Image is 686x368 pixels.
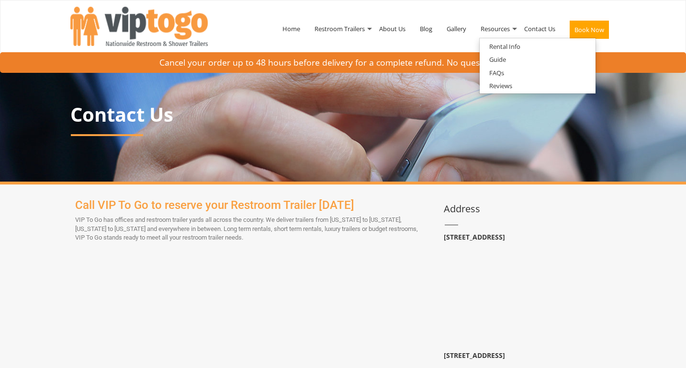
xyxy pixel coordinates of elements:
a: Restroom Trailers [307,4,372,54]
a: FAQs [480,67,514,79]
a: Contact Us [517,4,562,54]
a: Home [275,4,307,54]
h1: Call VIP To Go to reserve your Restroom Trailer [DATE] [75,199,425,211]
p: Contact Us [70,104,616,125]
a: Blog [413,4,439,54]
a: About Us [372,4,413,54]
a: Gallery [439,4,473,54]
img: VIPTOGO [70,7,208,46]
b: [STREET_ADDRESS] [444,351,505,360]
div: VIP To Go has offices and restroom trailer yards all across the country. We deliver trailers from... [75,199,425,242]
a: Reviews [480,80,522,92]
h3: Address [444,204,616,214]
a: Resources [473,4,517,54]
button: Book Now [570,21,609,39]
b: [STREET_ADDRESS] [444,232,505,241]
a: Book Now [562,4,616,59]
a: Guide [480,54,516,66]
a: Rental Info [480,41,530,53]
